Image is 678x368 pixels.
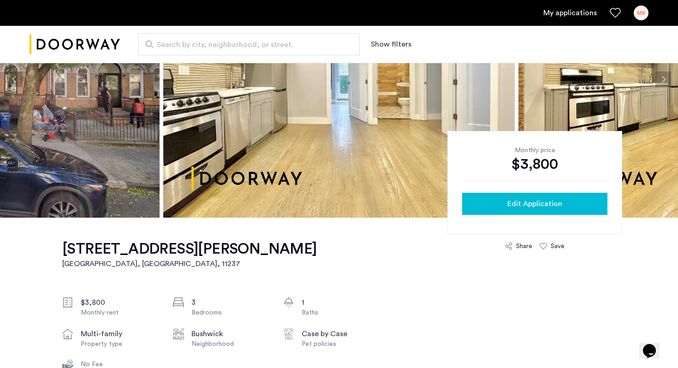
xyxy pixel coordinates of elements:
div: $3,800 [462,155,607,173]
button: Previous apartment [7,71,23,87]
div: Share [516,242,532,251]
a: Cazamio logo [30,27,120,62]
a: [STREET_ADDRESS][PERSON_NAME][GEOGRAPHIC_DATA], [GEOGRAPHIC_DATA], 11237 [62,240,317,269]
div: Monthly price [462,146,607,155]
h1: [STREET_ADDRESS][PERSON_NAME] [62,240,317,258]
input: Apartment Search [138,33,360,55]
div: $3,800 [81,297,158,308]
button: Next apartment [655,71,671,87]
div: Property type [81,339,158,349]
div: Bedrooms [191,308,269,317]
div: Bushwick [191,328,269,339]
a: Favorites [610,7,621,18]
div: MB [634,6,648,20]
span: Search by city, neighborhood, or street. [157,39,334,50]
h2: [GEOGRAPHIC_DATA], [GEOGRAPHIC_DATA] , 11237 [62,258,317,269]
a: My application [543,7,597,18]
div: Baths [302,308,379,317]
div: Pet policies [302,339,379,349]
button: Show or hide filters [371,39,411,50]
iframe: chat widget [639,331,669,359]
button: button [462,193,607,215]
div: Monthly rent [81,308,158,317]
div: Neighborhood [191,339,269,349]
img: logo [30,27,120,62]
span: Edit Application [507,198,562,209]
div: 1 [302,297,379,308]
div: Save [551,242,565,251]
div: Case by Case [302,328,379,339]
div: 3 [191,297,269,308]
div: multi-family [81,328,158,339]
